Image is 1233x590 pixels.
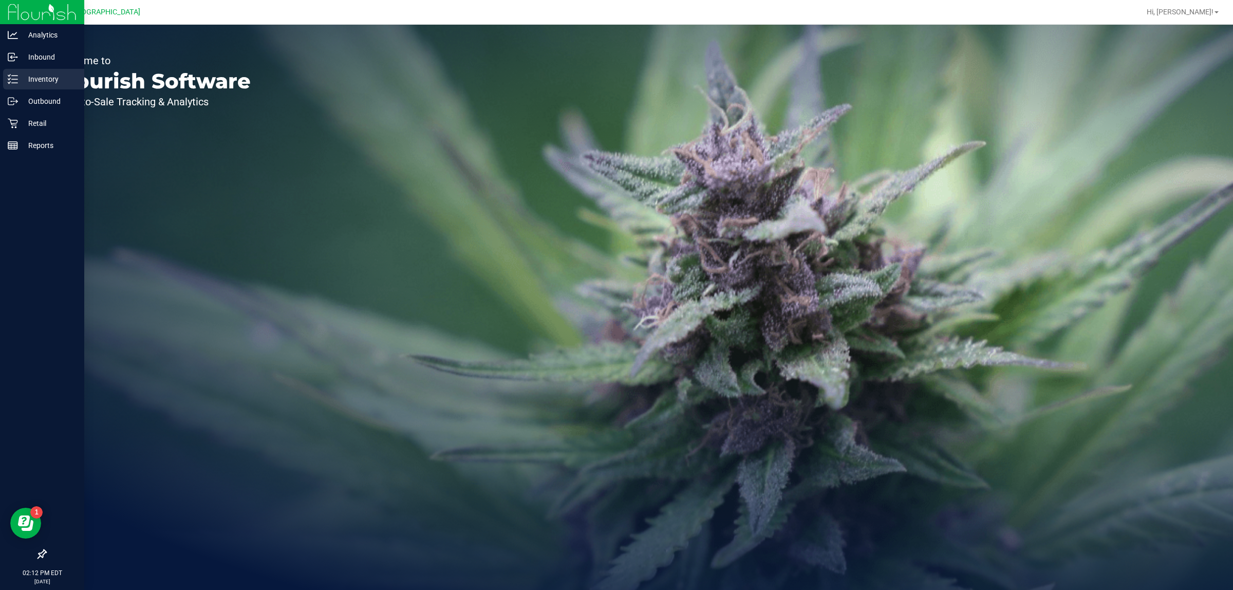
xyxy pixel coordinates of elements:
iframe: Resource center unread badge [30,506,43,519]
inline-svg: Inbound [8,52,18,62]
p: Outbound [18,95,80,107]
span: Hi, [PERSON_NAME]! [1147,8,1213,16]
p: Reports [18,139,80,152]
inline-svg: Inventory [8,74,18,84]
inline-svg: Outbound [8,96,18,106]
inline-svg: Retail [8,118,18,128]
p: [DATE] [5,578,80,585]
iframe: Resource center [10,508,41,539]
span: [GEOGRAPHIC_DATA] [70,8,140,16]
inline-svg: Analytics [8,30,18,40]
p: Welcome to [55,56,251,66]
p: Analytics [18,29,80,41]
p: 02:12 PM EDT [5,568,80,578]
inline-svg: Reports [8,140,18,151]
p: Flourish Software [55,71,251,91]
p: Inbound [18,51,80,63]
p: Retail [18,117,80,130]
p: Inventory [18,73,80,85]
p: Seed-to-Sale Tracking & Analytics [55,97,251,107]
